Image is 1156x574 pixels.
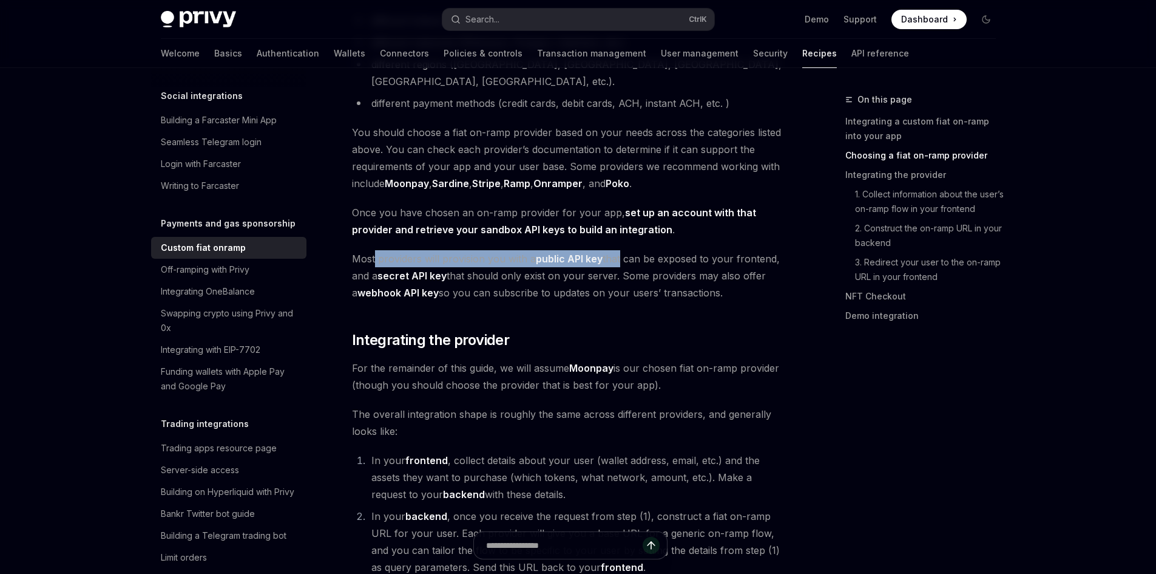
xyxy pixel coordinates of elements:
a: Swapping crypto using Privy and 0x [151,302,306,339]
a: Custom fiat onramp [151,237,306,259]
li: different payment methods (credit cards, debit cards, ACH, instant ACH, etc. ) [352,95,789,112]
a: 1. Collect information about the user’s on-ramp flow in your frontend [855,185,1006,219]
div: Writing to Farcaster [161,179,239,193]
img: dark logo [161,11,236,28]
a: Moonpay [385,177,429,190]
a: Authentication [257,39,319,68]
a: NFT Checkout [845,287,1006,306]
h5: Trading integrations [161,417,249,431]
a: User management [661,39,739,68]
div: Building a Farcaster Mini App [161,113,277,128]
div: Server-side access [161,463,239,477]
a: Server-side access [151,459,306,481]
a: Building a Telegram trading bot [151,525,306,547]
a: Stripe [472,177,501,190]
strong: backend [443,488,485,501]
span: On this page [857,92,912,107]
a: Onramper [533,177,583,190]
a: Integrating the provider [845,165,1006,185]
span: For the remainder of this guide, we will assume is our chosen fiat on-ramp provider (though you s... [352,360,789,394]
span: Once you have chosen an on-ramp provider for your app, . [352,204,789,238]
strong: backend [405,510,447,522]
div: Limit orders [161,550,207,565]
button: Search...CtrlK [442,9,714,30]
a: Demo integration [845,306,1006,326]
a: Welcome [161,39,200,68]
a: Recipes [802,39,837,68]
a: Seamless Telegram login [151,131,306,153]
a: Integrating OneBalance [151,281,306,302]
div: Trading apps resource page [161,441,277,456]
div: Building on Hyperliquid with Privy [161,485,294,499]
div: Search... [465,12,499,27]
div: Seamless Telegram login [161,135,262,149]
a: Transaction management [537,39,646,68]
a: Dashboard [891,10,967,29]
a: 3. Redirect your user to the on-ramp URL in your frontend [855,253,1006,287]
a: Writing to Farcaster [151,175,306,197]
div: Custom fiat onramp [161,241,246,255]
a: Building on Hyperliquid with Privy [151,481,306,503]
span: Dashboard [901,13,948,26]
a: 2. Construct the on-ramp URL in your backend [855,219,1006,253]
div: Funding wallets with Apple Pay and Google Pay [161,364,299,394]
span: Integrating the provider [352,330,510,350]
a: Security [753,39,788,68]
strong: public API key [536,253,603,265]
a: Connectors [380,39,429,68]
a: API reference [851,39,909,68]
li: In your , collect details about your user (wallet address, email, etc.) and the assets they want ... [368,452,789,503]
button: Send message [643,537,660,554]
a: Choosing a fiat on-ramp provider [845,146,1006,165]
strong: frontend [405,454,448,466]
strong: Moonpay [569,362,613,374]
a: Login with Farcaster [151,153,306,175]
div: Login with Farcaster [161,157,241,171]
span: The overall integration shape is roughly the same across different providers, and generally looks... [352,406,789,440]
button: Toggle dark mode [976,10,996,29]
strong: webhook API key [357,287,439,299]
a: Ramp [504,177,530,190]
a: Sardine [432,177,469,190]
span: Most providers will provision you with a that can be exposed to your frontend, and a that should ... [352,250,789,301]
li: different regions ([GEOGRAPHIC_DATA], [GEOGRAPHIC_DATA], [GEOGRAPHIC_DATA], [GEOGRAPHIC_DATA], [G... [352,56,789,90]
div: Swapping crypto using Privy and 0x [161,306,299,335]
div: Building a Telegram trading bot [161,528,286,543]
span: Ctrl K [689,15,707,24]
div: Off-ramping with Privy [161,262,249,277]
a: Policies & controls [444,39,522,68]
a: Demo [805,13,829,26]
a: Off-ramping with Privy [151,259,306,281]
strong: secret API key [377,270,447,282]
a: Poko [606,177,629,190]
a: Bankr Twitter bot guide [151,503,306,525]
h5: Payments and gas sponsorship [161,216,296,231]
a: Support [843,13,877,26]
h5: Social integrations [161,89,243,103]
a: Building a Farcaster Mini App [151,109,306,131]
span: You should choose a fiat on-ramp provider based on your needs across the categories listed above.... [352,124,789,192]
a: Funding wallets with Apple Pay and Google Pay [151,361,306,397]
a: Integrating a custom fiat on-ramp into your app [845,112,1006,146]
div: Bankr Twitter bot guide [161,507,255,521]
a: Limit orders [151,547,306,569]
a: Wallets [334,39,365,68]
div: Integrating with EIP-7702 [161,343,260,357]
a: Trading apps resource page [151,437,306,459]
div: Integrating OneBalance [161,284,255,299]
a: Basics [214,39,242,68]
a: Integrating with EIP-7702 [151,339,306,361]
